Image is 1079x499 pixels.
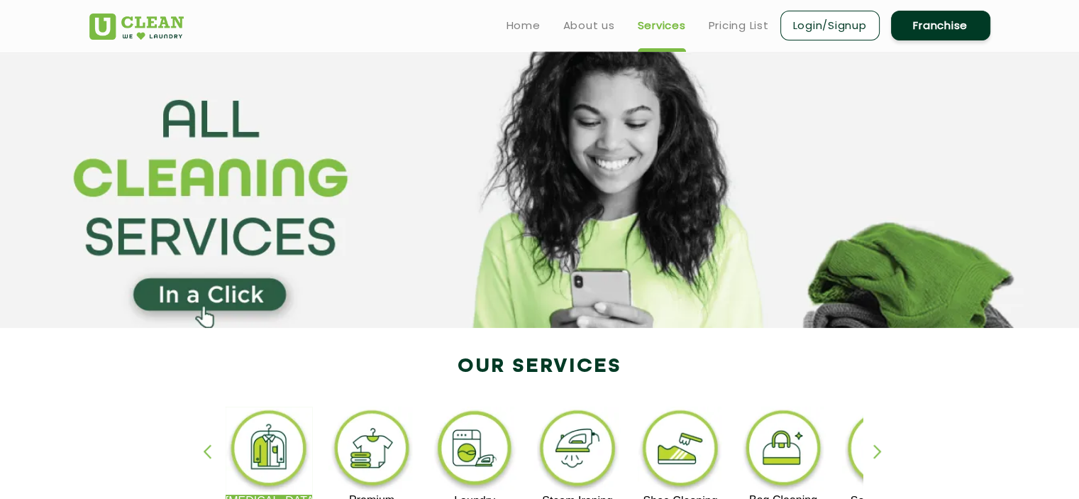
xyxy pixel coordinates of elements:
[842,407,929,495] img: sofa_cleaning_11zon.webp
[507,17,541,34] a: Home
[637,407,724,495] img: shoe_cleaning_11zon.webp
[891,11,990,40] a: Franchise
[431,407,519,495] img: laundry_cleaning_11zon.webp
[328,407,416,494] img: premium_laundry_cleaning_11zon.webp
[638,17,686,34] a: Services
[780,11,880,40] a: Login/Signup
[563,17,615,34] a: About us
[226,407,313,495] img: dry_cleaning_11zon.webp
[709,17,769,34] a: Pricing List
[740,407,827,494] img: bag_cleaning_11zon.webp
[534,407,621,495] img: steam_ironing_11zon.webp
[89,13,184,40] img: UClean Laundry and Dry Cleaning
